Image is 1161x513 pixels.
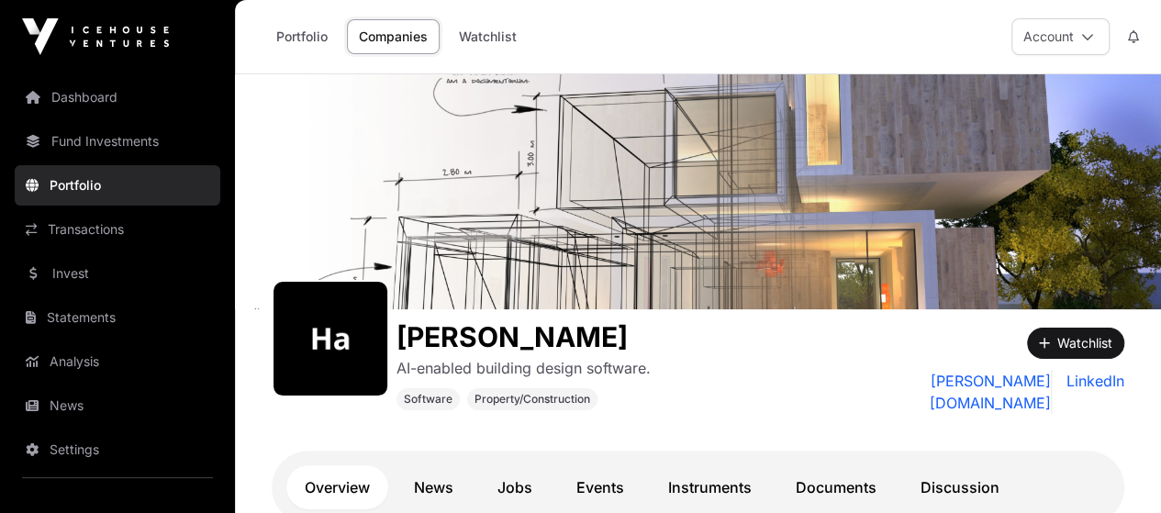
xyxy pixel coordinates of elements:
a: News [396,465,472,509]
a: Watchlist [447,19,529,54]
a: Documents [777,465,895,509]
a: Events [558,465,642,509]
a: [PERSON_NAME][DOMAIN_NAME] [843,370,1052,414]
img: harth430.png [281,289,380,388]
button: Watchlist [1027,328,1124,359]
a: Portfolio [15,165,220,206]
a: Fund Investments [15,121,220,162]
a: Instruments [650,465,770,509]
img: Icehouse Ventures Logo [22,18,169,55]
a: Invest [15,253,220,294]
iframe: Chat Widget [1069,425,1161,513]
a: News [15,385,220,426]
a: Discussion [902,465,1018,509]
span: Property/Construction [474,392,590,407]
button: Account [1011,18,1110,55]
a: Companies [347,19,440,54]
a: Dashboard [15,77,220,117]
a: Portfolio [264,19,340,54]
a: Jobs [479,465,551,509]
a: Analysis [15,341,220,382]
img: Harth [235,74,1161,309]
p: AI-enabled building design software. [396,357,651,379]
h1: [PERSON_NAME] [396,320,651,353]
a: Statements [15,297,220,338]
a: Settings [15,429,220,470]
a: LinkedIn [1059,370,1124,414]
span: Software [404,392,452,407]
nav: Tabs [286,465,1110,509]
a: Overview [286,465,388,509]
a: Transactions [15,209,220,250]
